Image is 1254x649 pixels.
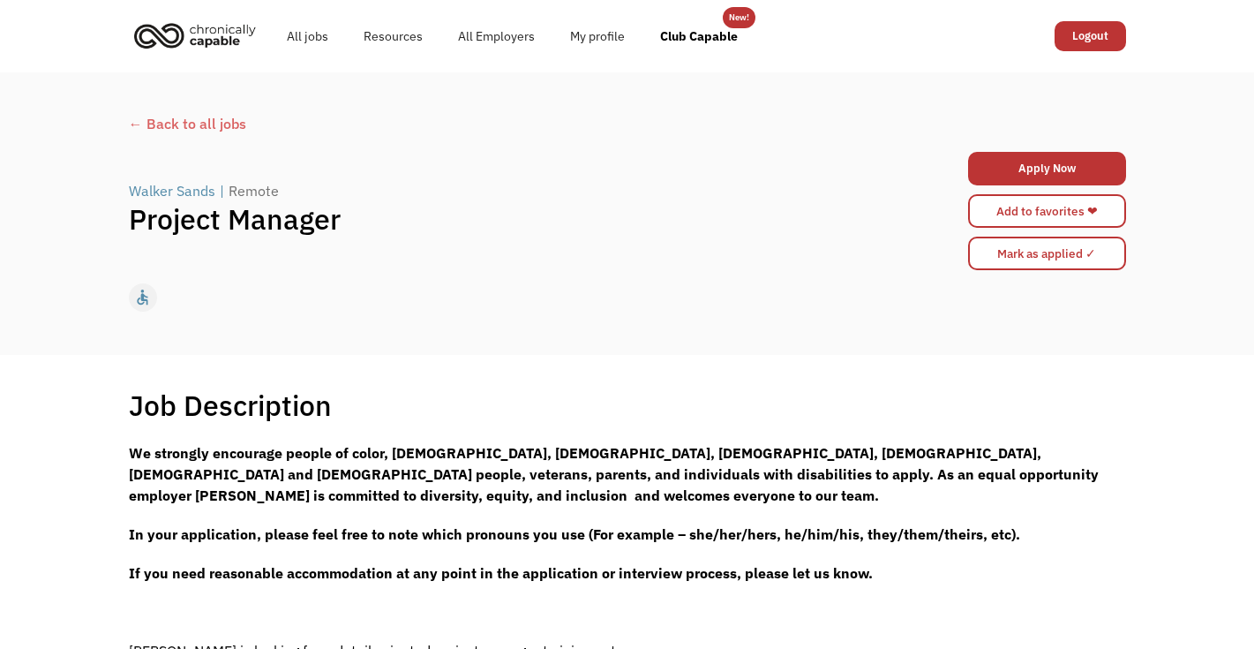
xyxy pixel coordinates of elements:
strong: We strongly encourage people of color, [DEMOGRAPHIC_DATA], [DEMOGRAPHIC_DATA], [DEMOGRAPHIC_DATA]... [129,444,1099,504]
a: Apply Now [968,152,1126,185]
img: Chronically Capable logo [129,16,261,55]
div: Remote [229,180,279,201]
a: ← Back to all jobs [129,113,1126,134]
a: Walker Sands|Remote [129,180,283,201]
input: Mark as applied ✓ [968,237,1126,270]
a: Logout [1055,21,1126,51]
a: My profile [552,8,642,64]
a: All Employers [440,8,552,64]
div: Walker Sands [129,180,215,201]
a: All jobs [269,8,346,64]
a: home [129,16,269,55]
a: Club Capable [642,8,755,64]
h1: Job Description [129,388,332,423]
div: accessible [133,284,152,311]
h1: Project Manager [129,201,877,237]
div: | [220,180,224,201]
form: Mark as applied form [968,232,1126,275]
strong: In your application, please feel free to note which pronouns you use (For example – she/her/hers,... [129,525,1020,543]
a: Add to favorites ❤ [968,194,1126,228]
div: New! [729,7,749,28]
strong: If you need reasonable accommodation at any point in the application or interview process, please... [129,564,873,582]
a: Resources [346,8,440,64]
